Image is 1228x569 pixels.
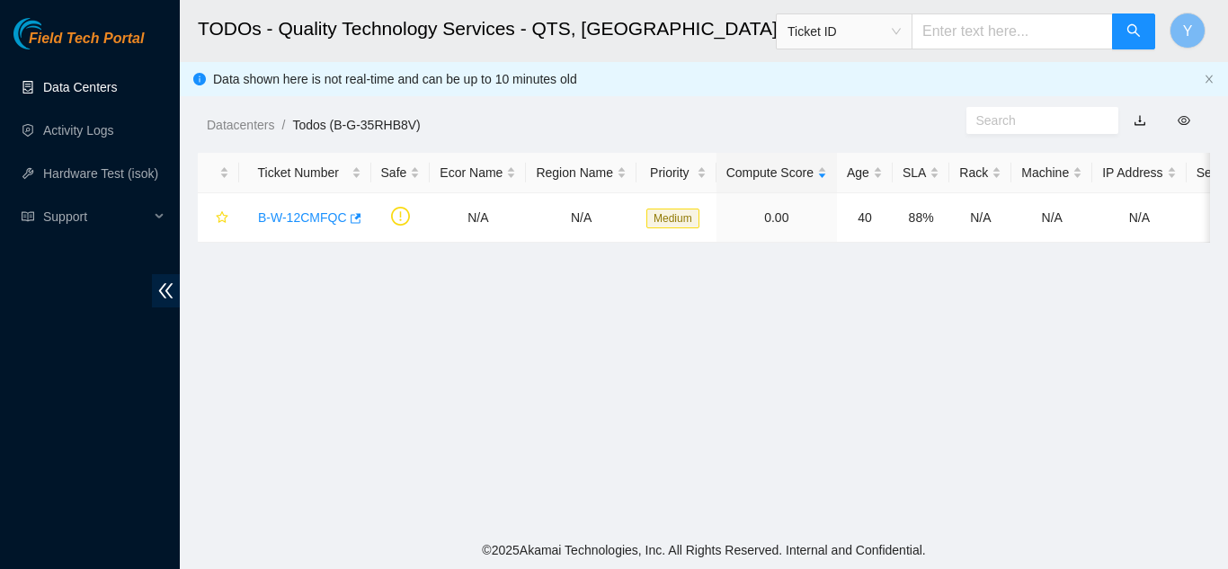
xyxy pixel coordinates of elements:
img: Akamai Technologies [13,18,91,49]
td: N/A [526,193,636,243]
a: Activity Logs [43,123,114,138]
a: Hardware Test (isok) [43,166,158,181]
button: search [1112,13,1155,49]
span: Medium [646,209,699,228]
button: close [1204,74,1215,85]
input: Search [976,111,1095,130]
button: star [208,203,229,232]
span: search [1126,23,1141,40]
span: close [1204,74,1215,84]
td: 88% [893,193,949,243]
a: Todos (B-G-35RHB8V) [292,118,420,132]
button: download [1120,106,1160,135]
span: exclamation-circle [391,207,410,226]
span: Field Tech Portal [29,31,144,48]
span: Ticket ID [788,18,901,45]
footer: © 2025 Akamai Technologies, Inc. All Rights Reserved. Internal and Confidential. [180,531,1228,569]
span: / [281,118,285,132]
span: eye [1178,114,1190,127]
a: B-W-12CMFQC [258,210,347,225]
td: N/A [1011,193,1092,243]
td: N/A [430,193,526,243]
span: double-left [152,274,180,307]
span: Y [1183,20,1193,42]
td: N/A [949,193,1011,243]
span: star [216,211,228,226]
a: Akamai TechnologiesField Tech Portal [13,32,144,56]
td: 40 [837,193,893,243]
td: N/A [1092,193,1186,243]
input: Enter text here... [912,13,1113,49]
a: download [1134,113,1146,128]
button: Y [1170,13,1206,49]
a: Datacenters [207,118,274,132]
a: Data Centers [43,80,117,94]
span: Support [43,199,149,235]
td: 0.00 [716,193,837,243]
span: read [22,210,34,223]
